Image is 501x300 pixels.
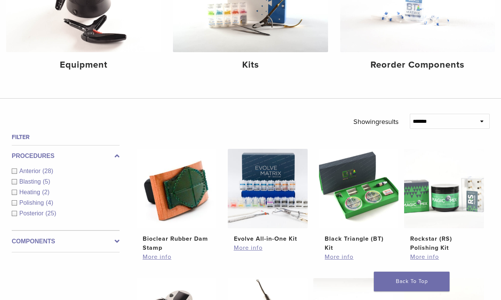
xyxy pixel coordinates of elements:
[12,152,120,161] label: Procedures
[137,149,216,253] a: Bioclear Rubber Dam StampBioclear Rubber Dam Stamp
[404,149,484,253] a: Rockstar (RS) Polishing KitRockstar (RS) Polishing Kit
[19,210,45,216] span: Posterior
[410,252,478,261] a: More info
[19,199,46,206] span: Polishing
[228,149,308,229] img: Evolve All-in-One Kit
[325,252,392,261] a: More info
[404,149,484,229] img: Rockstar (RS) Polishing Kit
[143,234,210,252] h2: Bioclear Rubber Dam Stamp
[42,168,53,174] span: (28)
[43,178,50,185] span: (5)
[137,149,216,229] img: Bioclear Rubber Dam Stamp
[42,189,50,195] span: (2)
[45,210,56,216] span: (25)
[12,58,155,72] h4: Equipment
[410,234,478,252] h2: Rockstar (RS) Polishing Kit
[19,189,42,195] span: Heating
[12,133,120,142] h4: Filter
[234,243,302,252] a: More info
[19,168,42,174] span: Anterior
[179,58,322,72] h4: Kits
[346,58,489,72] h4: Reorder Components
[228,149,308,244] a: Evolve All-in-One KitEvolve All-in-One Kit
[319,149,399,253] a: Black Triangle (BT) KitBlack Triangle (BT) Kit
[12,237,120,246] label: Components
[19,178,43,185] span: Blasting
[319,149,399,229] img: Black Triangle (BT) Kit
[234,234,302,243] h2: Evolve All-in-One Kit
[46,199,53,206] span: (4)
[325,234,392,252] h2: Black Triangle (BT) Kit
[143,252,210,261] a: More info
[374,272,450,291] a: Back To Top
[353,114,398,130] p: Showing results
